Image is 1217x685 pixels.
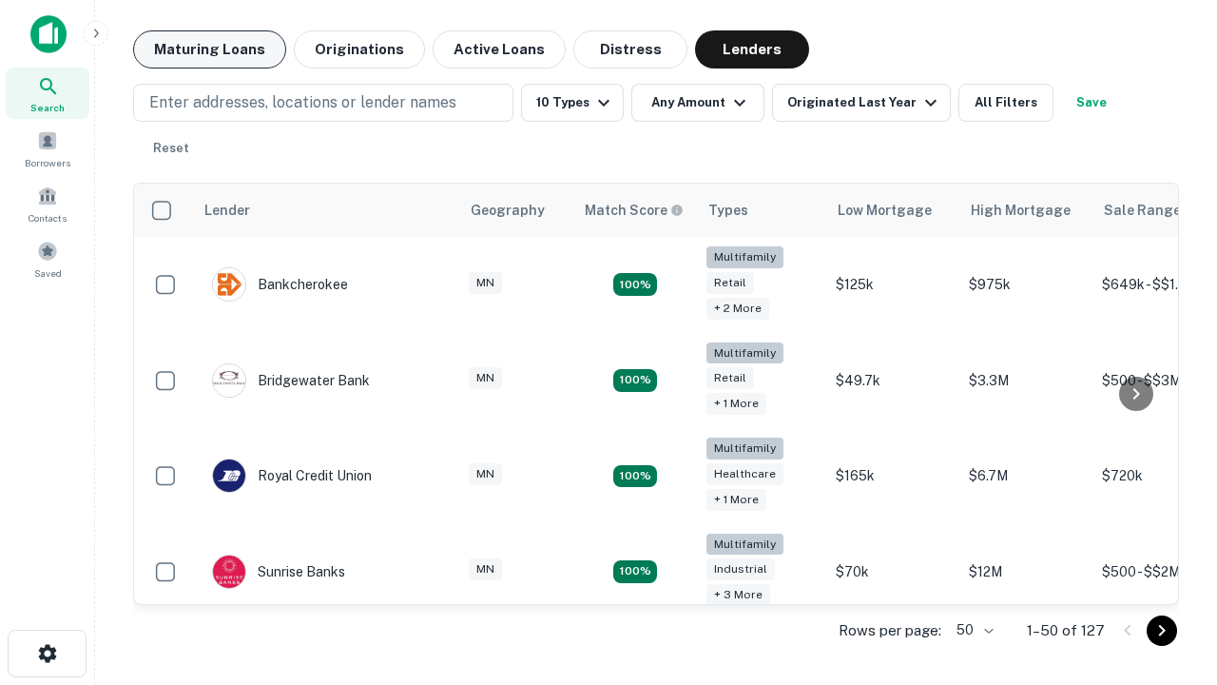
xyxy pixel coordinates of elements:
[706,489,766,511] div: + 1 more
[433,30,566,68] button: Active Loans
[971,199,1071,222] div: High Mortgage
[697,184,826,237] th: Types
[826,428,959,524] td: $165k
[706,298,769,320] div: + 2 more
[585,200,680,221] h6: Match Score
[787,91,942,114] div: Originated Last Year
[826,184,959,237] th: Low Mortgage
[959,524,1092,620] td: $12M
[133,30,286,68] button: Maturing Loans
[469,463,502,485] div: MN
[613,273,657,296] div: Matching Properties: 27, hasApolloMatch: undefined
[949,616,996,644] div: 50
[573,30,687,68] button: Distress
[6,178,89,229] a: Contacts
[6,123,89,174] a: Borrowers
[212,459,372,493] div: Royal Credit Union
[149,91,456,114] p: Enter addresses, locations or lender names
[708,199,748,222] div: Types
[613,369,657,392] div: Matching Properties: 25, hasApolloMatch: undefined
[585,200,684,221] div: Capitalize uses an advanced AI algorithm to match your search with the best lender. The match sco...
[521,84,624,122] button: 10 Types
[959,237,1092,333] td: $975k
[34,265,62,281] span: Saved
[204,199,250,222] div: Lender
[772,84,951,122] button: Originated Last Year
[1147,616,1177,646] button: Go to next page
[706,463,783,485] div: Healthcare
[839,619,941,642] p: Rows per page:
[573,184,697,237] th: Capitalize uses an advanced AI algorithm to match your search with the best lender. The match sco...
[469,558,502,580] div: MN
[6,68,89,119] a: Search
[1027,619,1105,642] p: 1–50 of 127
[294,30,425,68] button: Originations
[459,184,573,237] th: Geography
[706,272,754,294] div: Retail
[695,30,809,68] button: Lenders
[25,155,70,170] span: Borrowers
[213,364,245,397] img: picture
[1122,472,1217,563] iframe: Chat Widget
[706,534,783,556] div: Multifamily
[706,438,783,460] div: Multifamily
[213,556,245,588] img: picture
[469,272,502,294] div: MN
[141,129,202,167] button: Reset
[213,268,245,301] img: picture
[706,584,770,606] div: + 3 more
[706,342,783,364] div: Multifamily
[1104,199,1181,222] div: Sale Range
[959,184,1092,237] th: High Mortgage
[706,558,775,580] div: Industrial
[29,210,67,225] span: Contacts
[838,199,932,222] div: Low Mortgage
[706,246,783,268] div: Multifamily
[826,333,959,429] td: $49.7k
[959,428,1092,524] td: $6.7M
[213,460,245,492] img: picture
[631,84,764,122] button: Any Amount
[826,524,959,620] td: $70k
[469,367,502,389] div: MN
[706,393,766,415] div: + 1 more
[212,363,370,398] div: Bridgewater Bank
[958,84,1053,122] button: All Filters
[30,100,65,115] span: Search
[133,84,513,122] button: Enter addresses, locations or lender names
[6,233,89,284] a: Saved
[212,267,348,302] div: Bankcherokee
[193,184,459,237] th: Lender
[826,237,959,333] td: $125k
[212,555,345,589] div: Sunrise Banks
[30,15,67,53] img: capitalize-icon.png
[1061,84,1122,122] button: Save your search to get updates of matches that match your search criteria.
[471,199,545,222] div: Geography
[959,333,1092,429] td: $3.3M
[613,465,657,488] div: Matching Properties: 18, hasApolloMatch: undefined
[613,560,657,583] div: Matching Properties: 27, hasApolloMatch: undefined
[706,367,754,389] div: Retail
